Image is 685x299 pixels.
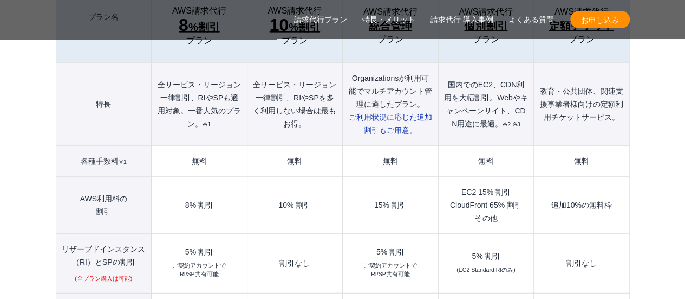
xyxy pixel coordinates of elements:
a: AWS請求代行 8%割引 プラン [157,6,241,46]
small: (EC2 Standard RIのみ) [456,266,515,275]
span: %割引 [179,16,220,36]
div: 5% 割引 [348,248,432,256]
small: ※2 ※3 [503,121,520,128]
a: AWS請求代行 統合管理プラン [348,7,432,44]
th: 教育・公共団体、関連支援事業者様向けの定額利用チケットサービス。 [534,63,629,146]
a: 特長・メリット [362,14,415,26]
td: 15% 割引 [343,177,438,234]
span: AWS請求代行 [554,7,609,17]
span: プラン [569,35,595,44]
td: 無料 [247,146,342,177]
td: 追加10%の無料枠 [534,177,629,234]
small: (全プラン購入は可能) [75,275,132,283]
th: AWS利用料の 割引 [56,177,152,234]
th: リザーブドインスタンス （RI）とSPの割引 [56,234,152,294]
th: 全サービス・リージョン一律割引、RIやSPを多く利用しない場合は最もお得。 [247,63,342,146]
a: 請求代行プラン [294,14,347,26]
td: 8% 割引 [152,177,247,234]
th: 特長 [56,63,152,146]
span: 8 [179,15,188,35]
td: 割引なし [534,234,629,294]
th: 全サービス・リージョン一律割引、RIやSPも適用対象。一番人気のプラン。 [152,63,247,146]
td: 割引なし [247,234,342,294]
span: プラン [377,35,403,44]
th: 国内でのEC2、CDN利用を大幅割引。Webやキャンペーンサイト、CDN用途に最適。 [438,63,533,146]
td: 無料 [438,146,533,177]
th: 各種手数料 [56,146,152,177]
small: ※1 [203,121,211,128]
span: プラン [282,36,308,46]
small: ※1 [119,158,127,165]
td: 無料 [534,146,629,177]
div: 5% 割引 [157,248,241,256]
div: 5% 割引 [444,252,528,260]
a: AWS請求代行 個別割引プラン [444,7,528,44]
span: プラン [186,36,212,46]
span: お申し込み [570,14,630,26]
span: ご利用状況に応じた [349,113,432,135]
span: 10 [270,15,289,35]
td: 10% 割引 [247,177,342,234]
a: よくある質問 [508,14,554,26]
span: AWS請求代行 [172,6,226,16]
td: EC2 15% 割引 CloudFront 65% 割引 その他 [438,177,533,234]
a: 請求代行 導入事例 [430,14,493,26]
a: AWS請求代行 定額チケットプラン [539,7,623,44]
td: 無料 [343,146,438,177]
span: AWS請求代行 [268,6,322,16]
small: ご契約アカウントで RI/SP共有可能 [172,262,226,279]
span: %割引 [270,16,320,36]
a: AWS請求代行 10%割引プラン [253,6,337,46]
span: 定額チケット [549,17,614,35]
td: 無料 [152,146,247,177]
span: AWS請求代行 [363,7,417,17]
small: ご契約アカウントで RI/SP共有可能 [363,262,417,279]
th: Organizationsが利用可能でマルチアカウント管理に適したプラン。 [343,63,438,146]
span: 個別割引 [464,17,507,35]
span: AWS請求代行 [459,7,513,17]
span: 統合管理 [369,17,412,35]
span: プラン [473,35,499,44]
a: お申し込み [570,11,630,28]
